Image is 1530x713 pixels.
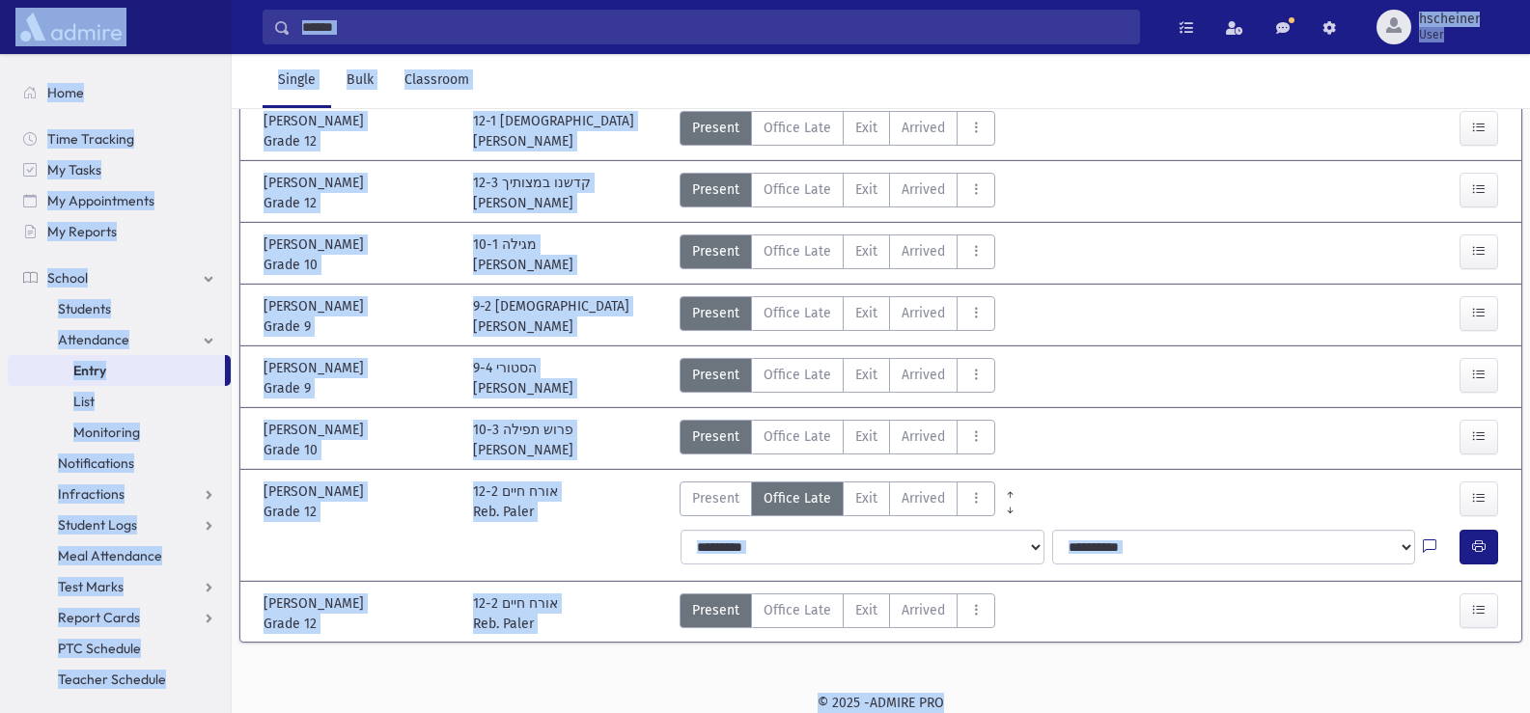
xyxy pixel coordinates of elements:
a: Bulk [331,54,389,108]
a: Entry [8,355,225,386]
span: User [1419,27,1480,42]
span: Grade 9 [264,316,454,337]
a: Infractions [8,479,231,509]
span: [PERSON_NAME] [264,173,368,193]
span: Exit [855,303,877,323]
div: 12-2 אורח חיים Reb. Paler [473,481,558,522]
span: Exit [855,365,877,385]
span: Grade 12 [264,131,454,151]
span: My Reports [47,223,117,240]
span: PTC Schedule [58,640,141,657]
span: Present [692,179,739,200]
a: Classroom [389,54,485,108]
span: Exit [855,118,877,138]
a: Home [8,77,231,108]
div: 10-3 פרוש תפילה [PERSON_NAME] [473,420,573,460]
a: Notifications [8,448,231,479]
span: Report Cards [58,609,140,626]
span: Arrived [902,488,945,508]
div: AttTypes [680,111,995,151]
div: 12-1 [DEMOGRAPHIC_DATA] [PERSON_NAME] [473,111,634,151]
span: Grade 12 [264,502,454,522]
span: Present [692,118,739,138]
span: [PERSON_NAME] [264,593,368,614]
div: AttTypes [680,296,995,337]
div: 10-1 מגילה [PERSON_NAME] [473,234,573,275]
input: Search [291,10,1139,44]
span: My Tasks [47,161,101,178]
a: Student Logs [8,509,231,540]
span: Entry [73,362,106,379]
a: Single [263,54,331,108]
span: Exit [855,488,877,508]
span: Exit [855,426,877,447]
span: [PERSON_NAME] [264,111,368,131]
a: Report Cards [8,602,231,633]
span: Office Late [764,303,831,323]
a: My Tasks [8,154,231,185]
span: Office Late [764,488,831,508]
a: Meal Attendance [8,540,231,571]
a: My Appointments [8,185,231,216]
span: List [73,393,95,410]
span: Meal Attendance [58,547,162,564]
span: Present [692,303,739,323]
div: AttTypes [680,481,995,522]
span: Office Late [764,179,831,200]
span: Office Late [764,426,831,447]
span: Grade 9 [264,378,454,398]
span: Grade 12 [264,614,454,634]
span: Grade 10 [264,440,454,460]
span: Home [47,84,84,101]
span: Exit [855,179,877,200]
span: Test Marks [58,578,124,595]
span: Present [692,488,739,508]
span: Present [692,241,739,261]
div: 9-4 הסטורי [PERSON_NAME] [473,358,573,398]
div: AttTypes [680,593,995,634]
a: School [8,262,231,293]
span: Present [692,600,739,620]
span: Student Logs [58,516,137,534]
span: Present [692,426,739,447]
span: Exit [855,600,877,620]
span: Present [692,365,739,385]
span: Infractions [58,485,125,503]
span: [PERSON_NAME] [264,234,368,255]
span: Arrived [902,600,945,620]
a: List [8,386,231,417]
a: Teacher Schedule [8,664,231,695]
div: AttTypes [680,420,995,460]
a: My Reports [8,216,231,247]
span: Arrived [902,365,945,385]
div: AttTypes [680,234,995,275]
span: [PERSON_NAME] [264,358,368,378]
span: Office Late [764,241,831,261]
span: Teacher Schedule [58,671,166,688]
span: Office Late [764,600,831,620]
div: © 2025 - [263,693,1499,713]
span: Office Late [764,118,831,138]
span: My Appointments [47,192,154,209]
span: [PERSON_NAME] [264,420,368,440]
a: Time Tracking [8,123,231,154]
a: Attendance [8,324,231,355]
a: Monitoring [8,417,231,448]
span: Arrived [902,426,945,447]
span: [PERSON_NAME] [264,296,368,316]
div: AttTypes [680,173,995,213]
span: Office Late [764,365,831,385]
span: Notifications [58,454,134,472]
span: Monitoring [73,424,140,441]
span: School [47,269,88,287]
div: 12-3 קדשנו במצותיך [PERSON_NAME] [473,173,591,213]
span: [PERSON_NAME] [264,481,368,502]
img: AdmirePro [15,8,126,46]
span: Arrived [902,118,945,138]
span: Students [58,300,111,317]
span: Exit [855,241,877,261]
a: Test Marks [8,571,231,602]
span: Time Tracking [47,130,134,148]
span: Grade 12 [264,193,454,213]
span: Attendance [58,331,129,348]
